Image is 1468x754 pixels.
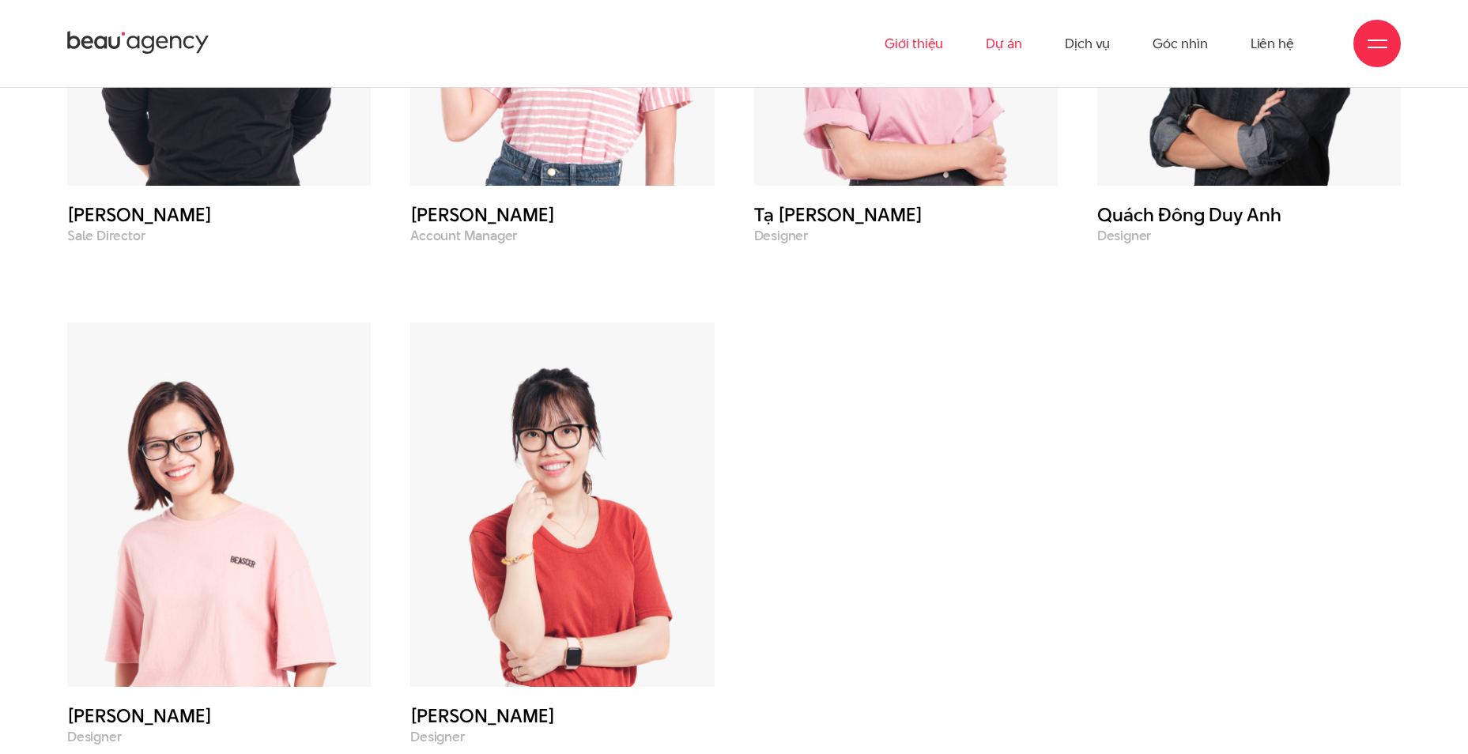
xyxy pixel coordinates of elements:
[410,707,714,726] h3: [PERSON_NAME]
[67,228,371,243] p: Sale Director
[67,729,371,745] p: Designer
[67,205,371,224] h3: [PERSON_NAME]
[1097,205,1401,224] h3: Quách Đông Duy Anh
[754,228,1058,243] p: Designer
[67,322,371,687] img: Nguyễn Thị Hà Trang
[410,729,714,745] p: Designer
[410,228,714,243] p: Account Manager
[67,707,371,726] h3: [PERSON_NAME]
[1097,228,1401,243] p: Designer
[410,205,714,224] h3: [PERSON_NAME]
[754,205,1058,224] h3: Tạ [PERSON_NAME]
[410,322,714,687] img: Nguyễn Như Trang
